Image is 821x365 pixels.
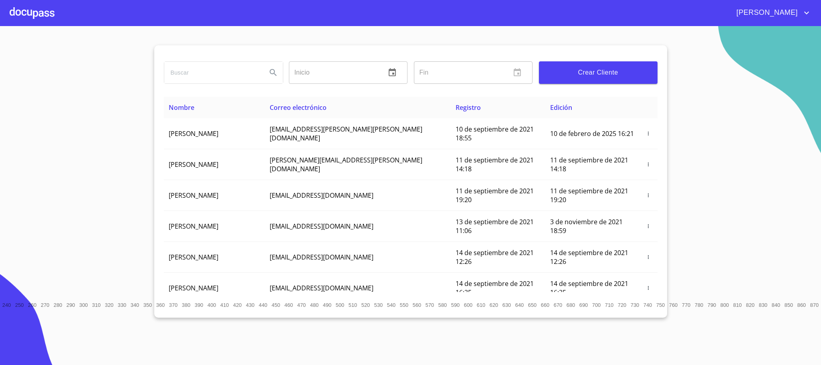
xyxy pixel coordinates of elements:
[808,298,821,311] button: 870
[2,302,11,308] span: 240
[387,302,395,308] span: 540
[730,6,802,19] span: [PERSON_NAME]
[270,191,373,200] span: [EMAIL_ADDRESS][DOMAIN_NAME]
[90,298,103,311] button: 310
[785,302,793,308] span: 850
[718,298,731,311] button: 800
[270,253,373,262] span: [EMAIL_ADDRESS][DOMAIN_NAME]
[757,298,770,311] button: 830
[456,279,534,297] span: 14 de septiembre de 2021 16:35
[347,298,359,311] button: 510
[195,302,203,308] span: 390
[349,302,357,308] span: 510
[438,302,447,308] span: 580
[424,298,436,311] button: 570
[131,302,139,308] span: 340
[154,298,167,311] button: 360
[41,302,49,308] span: 270
[550,279,628,297] span: 14 de septiembre de 2021 16:35
[456,187,534,204] span: 11 de septiembre de 2021 19:20
[477,302,485,308] span: 610
[400,302,408,308] span: 550
[464,302,472,308] span: 600
[180,298,193,311] button: 380
[334,298,347,311] button: 500
[141,298,154,311] button: 350
[193,298,206,311] button: 390
[656,302,665,308] span: 750
[567,302,575,308] span: 680
[515,302,524,308] span: 640
[744,298,757,311] button: 820
[398,298,411,311] button: 550
[605,302,613,308] span: 710
[270,298,282,311] button: 450
[231,298,244,311] button: 420
[169,103,194,112] span: Nombre
[631,302,639,308] span: 730
[15,302,24,308] span: 250
[0,298,13,311] button: 240
[667,298,680,311] button: 760
[545,67,651,78] span: Crear Cliente
[539,298,552,311] button: 660
[616,298,629,311] button: 720
[169,302,178,308] span: 370
[693,298,706,311] button: 780
[592,302,601,308] span: 700
[579,302,588,308] span: 690
[708,302,716,308] span: 790
[695,302,703,308] span: 780
[783,298,795,311] button: 850
[246,302,254,308] span: 430
[13,298,26,311] button: 250
[270,125,422,142] span: [EMAIL_ADDRESS][PERSON_NAME][PERSON_NAME][DOMAIN_NAME]
[488,298,500,311] button: 620
[654,298,667,311] button: 750
[426,302,434,308] span: 570
[336,302,344,308] span: 500
[770,298,783,311] button: 840
[528,302,537,308] span: 650
[92,302,101,308] span: 310
[550,156,628,173] span: 11 de septiembre de 2021 14:18
[244,298,257,311] button: 430
[449,298,462,311] button: 590
[456,217,534,235] span: 13 de septiembre de 2021 11:06
[167,298,180,311] button: 370
[105,302,113,308] span: 320
[65,298,77,311] button: 290
[772,302,780,308] span: 840
[156,302,165,308] span: 360
[129,298,141,311] button: 340
[539,61,658,84] button: Crear Cliente
[550,129,634,138] span: 10 de febrero de 2025 16:21
[541,302,549,308] span: 660
[28,302,36,308] span: 260
[169,160,218,169] span: [PERSON_NAME]
[259,302,267,308] span: 440
[257,298,270,311] button: 440
[810,302,819,308] span: 870
[116,298,129,311] button: 330
[103,298,116,311] button: 320
[169,253,218,262] span: [PERSON_NAME]
[554,302,562,308] span: 670
[270,284,373,292] span: [EMAIL_ADDRESS][DOMAIN_NAME]
[456,248,534,266] span: 14 de septiembre de 2021 12:26
[451,302,460,308] span: 590
[321,298,334,311] button: 490
[669,302,678,308] span: 760
[759,302,767,308] span: 830
[270,103,327,112] span: Correo electrónico
[590,298,603,311] button: 700
[118,302,126,308] span: 330
[795,298,808,311] button: 860
[550,217,623,235] span: 3 de noviembre de 2021 18:59
[169,191,218,200] span: [PERSON_NAME]
[565,298,577,311] button: 680
[385,298,398,311] button: 540
[436,298,449,311] button: 580
[374,302,383,308] span: 530
[462,298,475,311] button: 600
